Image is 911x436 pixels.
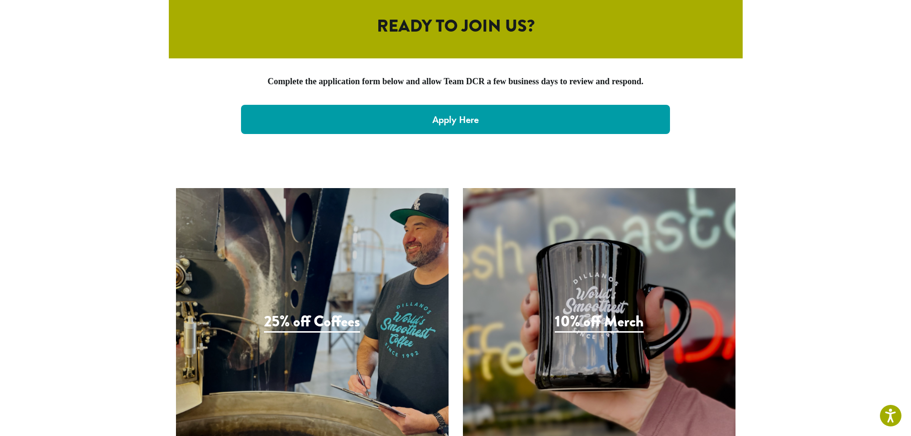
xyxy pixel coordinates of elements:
[432,113,479,126] strong: Apply Here
[555,313,644,332] h3: 10% off Merch
[169,77,743,87] h5: Complete the application form below and allow Team DCR a few business days to review and respond.
[241,105,670,134] a: Apply Here
[264,313,360,332] h3: 25% off Coffees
